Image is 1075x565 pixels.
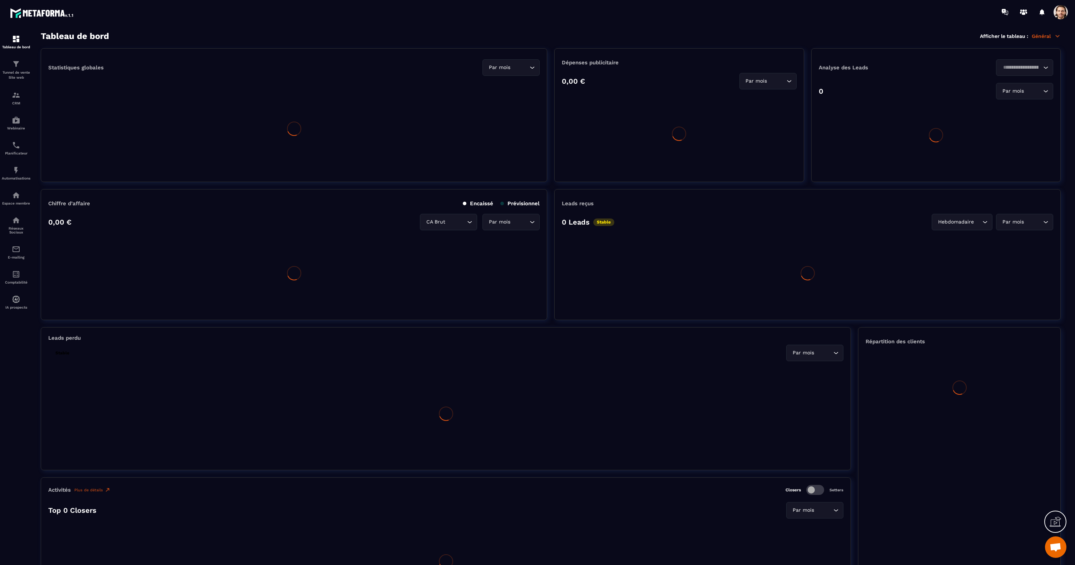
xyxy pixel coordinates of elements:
[1001,87,1025,95] span: Par mois
[786,487,801,492] p: Closers
[819,64,936,71] p: Analyse des Leads
[463,200,493,207] p: Encaissé
[41,31,109,41] h3: Tableau de bord
[562,218,590,226] p: 0 Leads
[2,186,30,211] a: automationsautomationsEspace membre
[1001,64,1041,72] input: Search for option
[2,176,30,180] p: Automatisations
[2,201,30,205] p: Espace membre
[1032,33,1061,39] p: Général
[562,200,594,207] p: Leads reçus
[2,161,30,186] a: automationsautomationsAutomatisations
[482,214,540,230] div: Search for option
[791,349,816,357] span: Par mois
[996,214,1053,230] div: Search for option
[12,60,20,68] img: formation
[48,64,104,71] p: Statistiques globales
[48,506,96,515] p: Top 0 Closers
[420,214,477,230] div: Search for option
[512,64,528,72] input: Search for option
[10,6,74,19] img: logo
[816,349,832,357] input: Search for option
[996,59,1053,76] div: Search for option
[48,218,71,226] p: 0,00 €
[996,83,1053,99] div: Search for option
[12,295,20,304] img: automations
[936,218,975,226] span: Hebdomadaire
[12,116,20,124] img: automations
[744,77,769,85] span: Par mois
[866,338,1053,345] p: Répartition des clients
[2,280,30,284] p: Comptabilité
[791,506,816,514] span: Par mois
[2,240,30,265] a: emailemailE-mailing
[48,487,71,493] p: Activités
[2,29,30,54] a: formationformationTableau de bord
[482,59,540,76] div: Search for option
[2,110,30,136] a: automationsautomationsWebinaire
[487,218,512,226] span: Par mois
[786,502,843,519] div: Search for option
[52,349,73,357] p: Stable
[2,151,30,155] p: Planificateur
[2,126,30,130] p: Webinaire
[12,245,20,254] img: email
[2,85,30,110] a: formationformationCRM
[2,45,30,49] p: Tableau de bord
[48,200,90,207] p: Chiffre d’affaire
[48,335,81,341] p: Leads perdu
[447,218,465,226] input: Search for option
[562,77,585,85] p: 0,00 €
[932,214,992,230] div: Search for option
[816,506,832,514] input: Search for option
[2,101,30,105] p: CRM
[1025,218,1041,226] input: Search for option
[1025,87,1041,95] input: Search for option
[2,211,30,240] a: social-networksocial-networkRéseaux Sociaux
[12,35,20,43] img: formation
[819,87,823,95] p: 0
[786,345,843,361] div: Search for option
[105,487,110,493] img: narrow-up-right-o.6b7c60e2.svg
[1001,218,1025,226] span: Par mois
[425,218,447,226] span: CA Brut
[769,77,785,85] input: Search for option
[2,70,30,80] p: Tunnel de vente Site web
[500,200,540,207] p: Prévisionnel
[2,136,30,161] a: schedulerschedulerPlanificateur
[593,218,614,226] p: Stable
[980,33,1028,39] p: Afficher le tableau :
[12,141,20,149] img: scheduler
[12,191,20,200] img: automations
[975,218,981,226] input: Search for option
[2,305,30,309] p: IA prospects
[12,270,20,279] img: accountant
[2,54,30,85] a: formationformationTunnel de vente Site web
[2,226,30,234] p: Réseaux Sociaux
[512,218,528,226] input: Search for option
[12,166,20,175] img: automations
[739,73,797,89] div: Search for option
[12,216,20,225] img: social-network
[2,265,30,290] a: accountantaccountantComptabilité
[1045,536,1066,558] div: Mở cuộc trò chuyện
[74,487,110,493] a: Plus de détails
[829,488,843,492] p: Setters
[12,91,20,99] img: formation
[2,255,30,259] p: E-mailing
[562,59,796,66] p: Dépenses publicitaire
[487,64,512,72] span: Par mois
